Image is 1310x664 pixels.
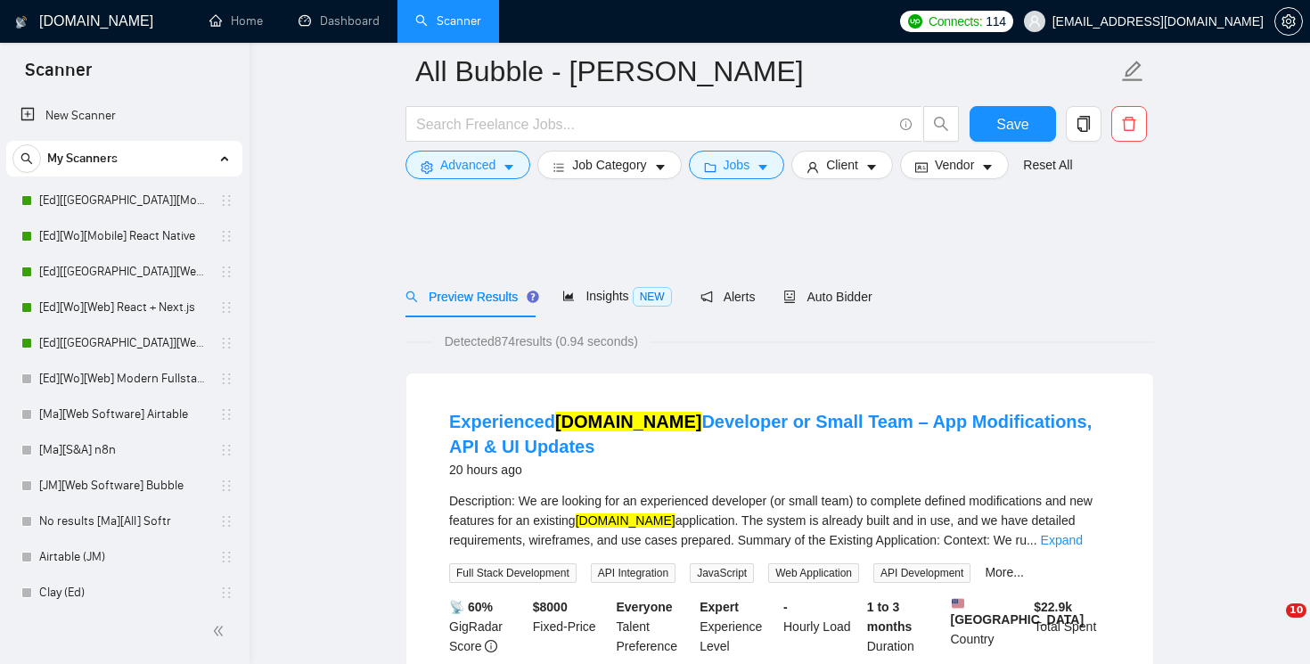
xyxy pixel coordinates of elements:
[873,563,970,583] span: API Development
[219,550,233,564] span: holder
[219,336,233,350] span: holder
[39,254,209,290] a: [Ed][[GEOGRAPHIC_DATA]][Web] React + Next.js
[1274,7,1303,36] button: setting
[219,479,233,493] span: holder
[440,155,495,175] span: Advanced
[826,155,858,175] span: Client
[700,600,739,614] b: Expert
[1030,597,1114,656] div: Total Spent
[39,290,209,325] a: [Ed][Wo][Web] React + Next.js
[572,155,646,175] span: Job Category
[39,183,209,218] a: [Ed][[GEOGRAPHIC_DATA]][Mobile] React Native
[553,160,565,174] span: bars
[11,57,106,94] span: Scanner
[219,372,233,386] span: holder
[39,397,209,432] a: [Ma][Web Software] Airtable
[783,290,872,304] span: Auto Bidder
[654,160,667,174] span: caret-down
[986,12,1005,31] span: 114
[1286,603,1306,618] span: 10
[704,160,716,174] span: folder
[449,600,493,614] b: 📡 60%
[1041,533,1083,547] a: Expand
[1034,600,1072,614] b: $ 22.9k
[981,160,994,174] span: caret-down
[1028,15,1041,28] span: user
[525,289,541,305] div: Tooltip anchor
[39,539,209,575] a: Airtable (JM)
[449,491,1110,550] div: Description: We are looking for an experienced developer (or small team) to complete defined modi...
[996,113,1028,135] span: Save
[219,443,233,457] span: holder
[219,265,233,279] span: holder
[696,597,780,656] div: Experience Level
[690,563,754,583] span: JavaScript
[219,193,233,208] span: holder
[724,155,750,175] span: Jobs
[923,106,959,142] button: search
[529,597,613,656] div: Fixed-Price
[908,14,922,29] img: upwork-logo.png
[791,151,893,179] button: userClientcaret-down
[806,160,819,174] span: user
[20,98,228,134] a: New Scanner
[432,332,651,351] span: Detected 874 results (0.94 seconds)
[485,640,497,652] span: info-circle
[421,160,433,174] span: setting
[689,151,785,179] button: folderJobscaret-down
[700,291,713,303] span: notification
[970,106,1056,142] button: Save
[783,291,796,303] span: robot
[39,575,209,611] a: Clay (Ed)
[219,229,233,243] span: holder
[783,600,788,614] b: -
[39,218,209,254] a: [Ed][Wo][Mobile] React Native
[864,597,947,656] div: Duration
[299,13,380,29] a: dashboardDashboard
[503,160,515,174] span: caret-down
[951,597,1085,627] b: [GEOGRAPHIC_DATA]
[405,291,418,303] span: search
[633,287,672,307] span: NEW
[985,565,1024,579] a: More...
[405,290,534,304] span: Preview Results
[1066,106,1101,142] button: copy
[39,325,209,361] a: [Ed][[GEOGRAPHIC_DATA]][Web] Modern Fullstack
[533,600,568,614] b: $ 8000
[405,151,530,179] button: settingAdvancedcaret-down
[562,289,671,303] span: Insights
[219,407,233,422] span: holder
[219,586,233,600] span: holder
[446,597,529,656] div: GigRadar Score
[415,49,1118,94] input: Scanner name...
[209,13,263,29] a: homeHome
[1274,14,1303,29] a: setting
[952,597,964,610] img: 🇺🇸
[947,597,1031,656] div: Country
[935,155,974,175] span: Vendor
[780,597,864,656] div: Hourly Load
[865,160,878,174] span: caret-down
[212,622,230,640] span: double-left
[576,513,675,528] mark: [DOMAIN_NAME]
[900,151,1009,179] button: idcardVendorcaret-down
[47,141,118,176] span: My Scanners
[537,151,681,179] button: barsJob Categorycaret-down
[1111,106,1147,142] button: delete
[416,113,892,135] input: Search Freelance Jobs...
[613,597,697,656] div: Talent Preference
[924,116,958,132] span: search
[591,563,675,583] span: API Integration
[39,432,209,468] a: [Ma][S&A] n8n
[757,160,769,174] span: caret-down
[449,459,1110,480] div: 20 hours ago
[1067,116,1101,132] span: copy
[449,563,577,583] span: Full Stack Development
[39,361,209,397] a: [Ed][Wo][Web] Modern Fullstack
[867,600,913,634] b: 1 to 3 months
[12,144,41,173] button: search
[700,290,756,304] span: Alerts
[562,290,575,302] span: area-chart
[1023,155,1072,175] a: Reset All
[219,514,233,529] span: holder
